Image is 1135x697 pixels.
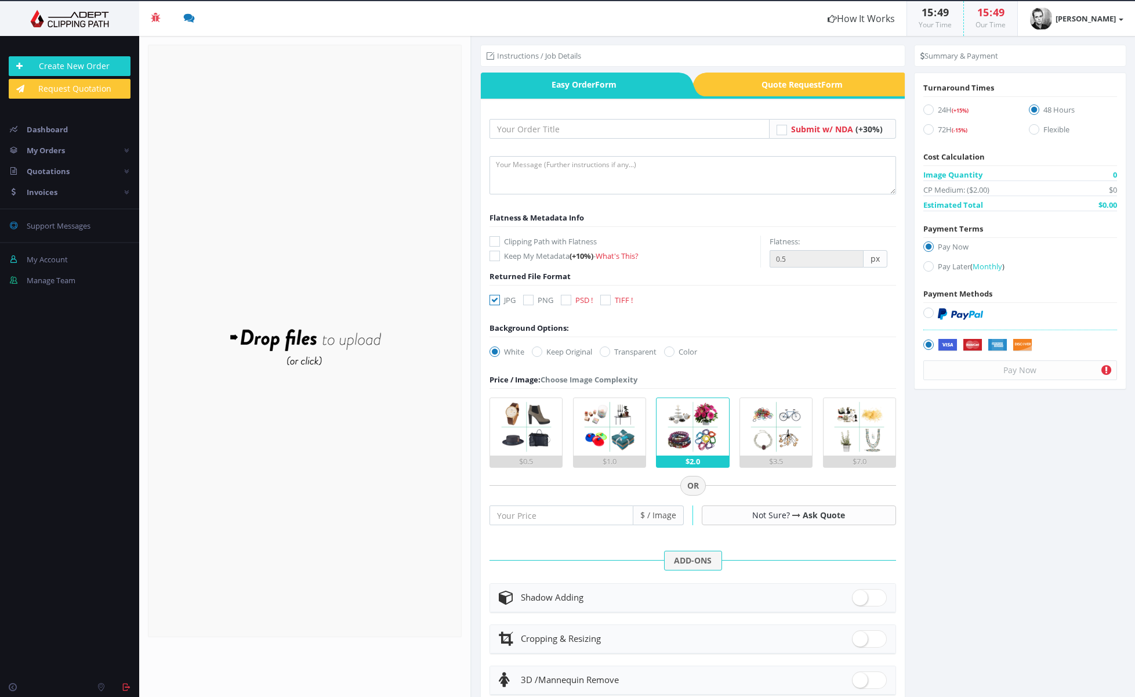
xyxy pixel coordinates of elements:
label: 72H [923,124,1011,139]
span: Turnaround Times [923,82,994,93]
span: My Orders [27,145,65,156]
span: : [989,5,993,19]
input: Your Order Title [489,119,769,139]
i: Form [595,79,617,90]
span: CP Medium: ($2.00) [923,184,989,196]
label: JPG [489,294,516,306]
img: Adept Graphics [9,10,130,27]
div: Choose Image Complexity [489,374,637,385]
span: Monthly [973,261,1002,272]
a: (-15%) [952,124,967,135]
label: Clipping Path with Flatness [489,236,760,247]
div: $1.0 [574,456,646,467]
span: ADD-ONS [664,551,722,570]
li: Summary & Payment [920,50,998,62]
span: Image Quantity [923,169,982,180]
a: Create New Order [9,56,130,76]
strong: [PERSON_NAME] [1056,13,1116,24]
span: Dashboard [27,124,68,135]
span: 15 [922,5,933,19]
a: Submit w/ NDA (+30%) [791,124,883,135]
span: Not Sure? [752,510,790,521]
span: Support Messages [27,221,90,231]
span: Mannequin Remove [521,674,619,685]
label: Flexible [1029,124,1117,139]
label: Transparent [600,346,657,357]
li: Instructions / Job Details [487,50,581,62]
span: $0.00 [1098,199,1117,211]
img: 4.png [747,398,804,456]
span: (-15%) [952,127,967,134]
span: My Account [27,254,68,265]
span: Quotations [27,166,70,176]
span: Easy Order [481,73,679,96]
div: $2.0 [657,456,728,467]
span: $ / Image [633,505,684,525]
input: Your Price [489,505,633,525]
span: OR [680,476,706,496]
span: Flatness & Metadata Info [489,212,584,223]
small: Our Time [976,20,1006,30]
span: $0 [1109,184,1117,196]
div: $3.5 [740,456,812,467]
i: Form [821,79,843,90]
img: 3.png [664,398,721,456]
span: 49 [993,5,1005,19]
a: Quote RequestForm [708,73,905,96]
div: $0.5 [490,456,562,467]
span: PSD ! [575,295,593,305]
span: 49 [937,5,949,19]
span: Manage Team [27,275,75,286]
span: (+10%) [570,251,593,261]
label: Keep My Metadata - [489,250,760,262]
span: TIFF ! [615,295,633,305]
span: Shadow Adding [521,591,583,603]
span: Quote Request [708,73,905,96]
span: 0 [1113,169,1117,180]
label: 24H [923,104,1011,120]
a: Request Quotation [9,79,130,99]
label: 48 Hours [1029,104,1117,120]
span: 15 [977,5,989,19]
a: (Monthly) [970,261,1005,272]
a: How It Works [816,1,906,36]
span: Payment Methods [923,288,992,299]
span: Cost Calculation [923,151,985,162]
a: (+15%) [952,104,969,115]
img: 2ab0aa9f717f72c660226de08b2b9f5c [1029,7,1053,30]
span: Estimated Total [923,199,983,211]
span: Returned File Format [489,271,571,281]
a: Ask Quote [803,510,845,521]
span: : [933,5,937,19]
label: White [489,346,524,357]
span: Invoices [27,187,57,197]
label: Flatness: [770,236,800,247]
a: What's This? [596,251,639,261]
img: 5.png [831,398,888,456]
small: Your Time [919,20,952,30]
span: px [864,250,887,268]
img: Securely by Stripe [938,339,1032,352]
span: Submit w/ NDA [791,124,853,135]
label: Pay Later [923,261,1117,276]
img: 1.png [498,398,555,456]
span: Cropping & Resizing [521,633,601,644]
label: Pay Now [923,241,1117,257]
label: Keep Original [532,346,592,357]
div: $7.0 [824,456,895,467]
img: 2.png [581,398,638,456]
span: (+30%) [855,124,883,135]
span: Payment Terms [923,223,983,234]
span: 3D / [521,674,538,685]
label: Color [664,346,697,357]
label: PNG [523,294,553,306]
div: Background Options: [489,322,569,334]
img: PayPal [938,308,983,320]
a: Easy OrderForm [481,73,679,96]
a: [PERSON_NAME] [1018,1,1135,36]
span: Price / Image: [489,374,541,385]
span: (+15%) [952,107,969,114]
